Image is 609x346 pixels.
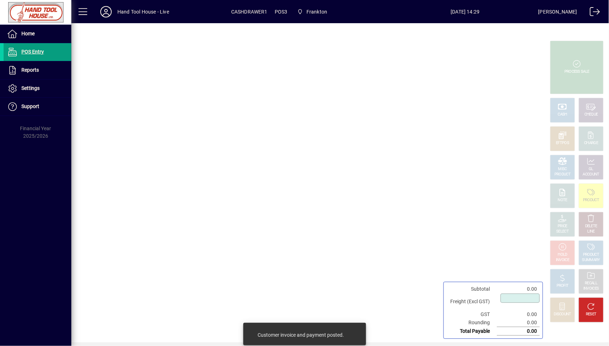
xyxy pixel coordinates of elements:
div: PRODUCT [583,252,599,258]
div: PRICE [558,224,568,229]
div: Hand Tool House - Live [117,6,169,17]
td: 0.00 [497,319,540,327]
span: Home [21,31,35,36]
div: INVOICE [556,258,569,263]
div: [PERSON_NAME] [538,6,577,17]
span: Frankton [306,6,327,17]
td: Total Payable [447,327,497,336]
div: PRODUCT [554,172,570,177]
a: Support [4,98,71,116]
a: Home [4,25,71,43]
div: NOTE [558,198,567,203]
span: Settings [21,85,40,91]
span: POS Entry [21,49,44,55]
td: 0.00 [497,327,540,336]
div: RECALL [585,281,598,286]
td: Freight (Excl GST) [447,293,497,310]
a: Settings [4,80,71,97]
div: ACCOUNT [583,172,599,177]
div: MISC [558,167,567,172]
span: POS3 [275,6,288,17]
div: RESET [586,312,597,317]
button: Profile [95,5,117,18]
span: Frankton [295,5,330,18]
div: PROFIT [557,283,569,289]
span: [DATE] 14:29 [392,6,538,17]
td: Subtotal [447,285,497,293]
div: SELECT [557,229,569,234]
div: CHARGE [584,141,598,146]
span: Support [21,103,39,109]
div: SUMMARY [582,258,600,263]
div: LINE [588,229,595,234]
td: 0.00 [497,285,540,293]
div: GL [589,167,594,172]
div: CASH [558,112,567,117]
div: Customer invoice and payment posted. [258,331,344,339]
div: CHEQUE [584,112,598,117]
a: Logout [584,1,600,25]
div: PROCESS SALE [564,69,589,75]
div: DELETE [585,224,597,229]
div: PRODUCT [583,198,599,203]
a: Reports [4,61,71,79]
div: DISCOUNT [554,312,571,317]
span: Reports [21,67,39,73]
td: GST [447,310,497,319]
td: 0.00 [497,310,540,319]
div: EFTPOS [556,141,569,146]
span: CASHDRAWER1 [231,6,268,17]
div: HOLD [558,252,567,258]
div: INVOICES [583,286,599,291]
td: Rounding [447,319,497,327]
